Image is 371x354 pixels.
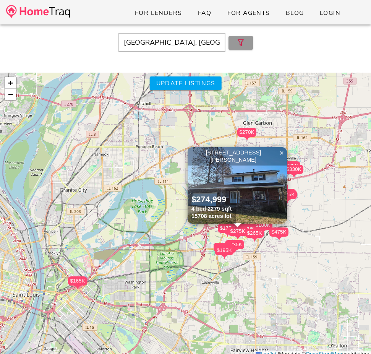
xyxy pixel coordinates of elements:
[313,6,347,20] a: Login
[237,128,256,137] div: $270K
[198,9,212,17] span: FAQ
[8,89,13,99] span: −
[128,6,188,20] a: For Lenders
[278,190,297,203] div: $275K
[68,276,87,286] div: $165K
[220,6,276,20] a: For Agents
[190,149,285,164] div: [STREET_ADDRESS][PERSON_NAME]
[74,286,82,290] img: triPin.png
[214,243,233,256] div: $170K
[333,317,371,354] iframe: Chat Widget
[319,9,340,17] span: Login
[118,33,225,52] input: Enter Your Address, Zipcode or City & State
[134,9,182,17] span: For Lenders
[224,233,232,237] img: triPin.png
[225,240,244,249] div: $235K
[215,246,234,259] div: $195K
[215,244,234,253] div: $120K
[231,249,239,253] img: triPin.png
[149,76,221,90] button: Update listings
[225,240,244,253] div: $235K
[290,174,298,178] img: triPin.png
[191,194,232,205] div: $274,999
[251,238,259,242] img: triPin.png
[215,246,234,255] div: $195K
[214,243,233,252] div: $170K
[245,229,264,238] div: $265K
[237,128,256,141] div: $270K
[243,137,251,141] img: triPin.png
[188,147,287,224] a: [STREET_ADDRESS][PERSON_NAME] $274,999 4 bed 2279 sqft 15708 acres lot
[234,236,242,240] img: triPin.png
[237,224,256,237] div: $120K
[5,77,16,89] a: Zoom in
[269,227,288,241] div: $475K
[285,9,304,17] span: Blog
[278,190,297,199] div: $275K
[228,227,247,236] div: $275K
[281,161,300,171] div: $275K
[245,229,264,242] div: $265K
[156,79,215,88] span: Update listings
[276,147,287,159] a: Close popup
[191,213,232,220] div: 15708 acres lot
[284,165,303,178] div: $330K
[228,227,247,240] div: $275K
[284,199,292,203] img: triPin.png
[281,161,300,175] div: $275K
[5,89,16,100] a: Zoom out
[220,255,228,259] img: triPin.png
[227,9,270,17] span: For Agents
[253,221,272,230] div: $180K
[8,78,13,88] span: +
[218,224,237,233] div: $175K
[237,224,256,233] div: $120K
[279,6,310,20] a: Blog
[188,147,287,224] img: 1.jpg
[191,205,232,213] div: 4 bed 2279 sqft
[284,165,303,174] div: $330K
[279,149,284,157] span: ×
[191,6,218,20] a: FAQ
[215,244,234,257] div: $120K
[218,224,237,237] div: $175K
[269,227,288,237] div: $475K
[68,276,87,290] div: $165K
[253,221,272,234] div: $180K
[275,237,283,241] img: triPin.png
[6,5,70,18] img: desktop-logo.34a1112.png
